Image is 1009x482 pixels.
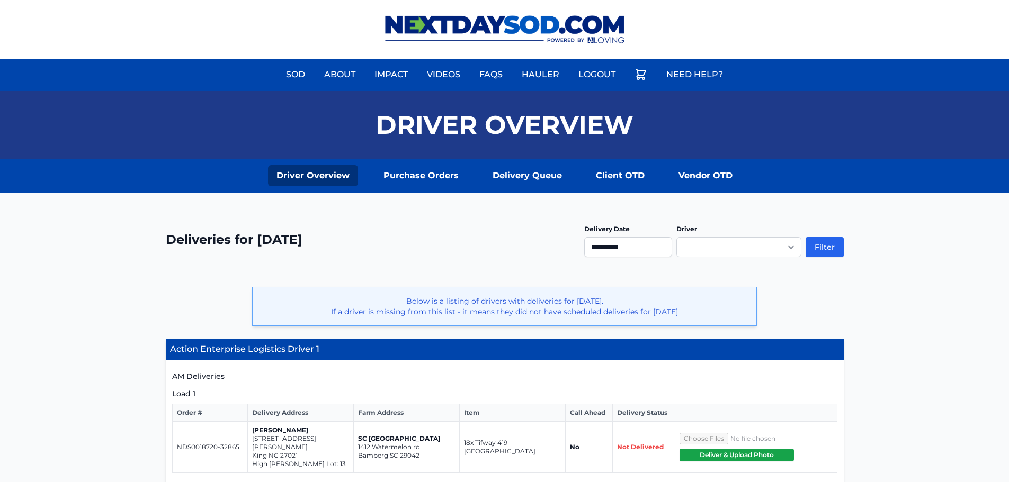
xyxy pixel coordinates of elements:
[368,62,414,87] a: Impact
[177,443,244,451] p: NDS0018720-32865
[172,388,837,399] h5: Load 1
[280,62,311,87] a: Sod
[680,449,794,461] button: Deliver & Upload Photo
[166,339,844,360] h4: Action Enterprise Logistics Driver 1
[473,62,509,87] a: FAQs
[318,62,362,87] a: About
[515,62,566,87] a: Hauler
[252,460,349,468] p: High [PERSON_NAME] Lot: 13
[268,165,358,186] a: Driver Overview
[358,443,455,451] p: 1412 Watermelon rd
[584,225,630,233] label: Delivery Date
[261,296,748,317] p: Below is a listing of drivers with deliveries for [DATE]. If a driver is missing from this list -...
[460,404,566,422] th: Item
[252,426,349,434] p: [PERSON_NAME]
[484,165,570,186] a: Delivery Queue
[358,434,455,443] p: SC [GEOGRAPHIC_DATA]
[612,404,675,422] th: Delivery Status
[566,404,613,422] th: Call Ahead
[172,404,248,422] th: Order #
[354,404,460,422] th: Farm Address
[166,231,302,248] h2: Deliveries for [DATE]
[670,165,741,186] a: Vendor OTD
[617,443,664,451] span: Not Delivered
[572,62,622,87] a: Logout
[376,112,633,138] h1: Driver Overview
[172,371,837,384] h5: AM Deliveries
[587,165,653,186] a: Client OTD
[676,225,697,233] label: Driver
[375,165,467,186] a: Purchase Orders
[252,434,349,451] p: [STREET_ADDRESS][PERSON_NAME]
[460,422,566,473] td: 18x Tifway 419 [GEOGRAPHIC_DATA]
[252,451,349,460] p: King NC 27021
[421,62,467,87] a: Videos
[570,443,579,451] strong: No
[806,237,844,257] button: Filter
[660,62,729,87] a: Need Help?
[248,404,354,422] th: Delivery Address
[358,451,455,460] p: Bamberg SC 29042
